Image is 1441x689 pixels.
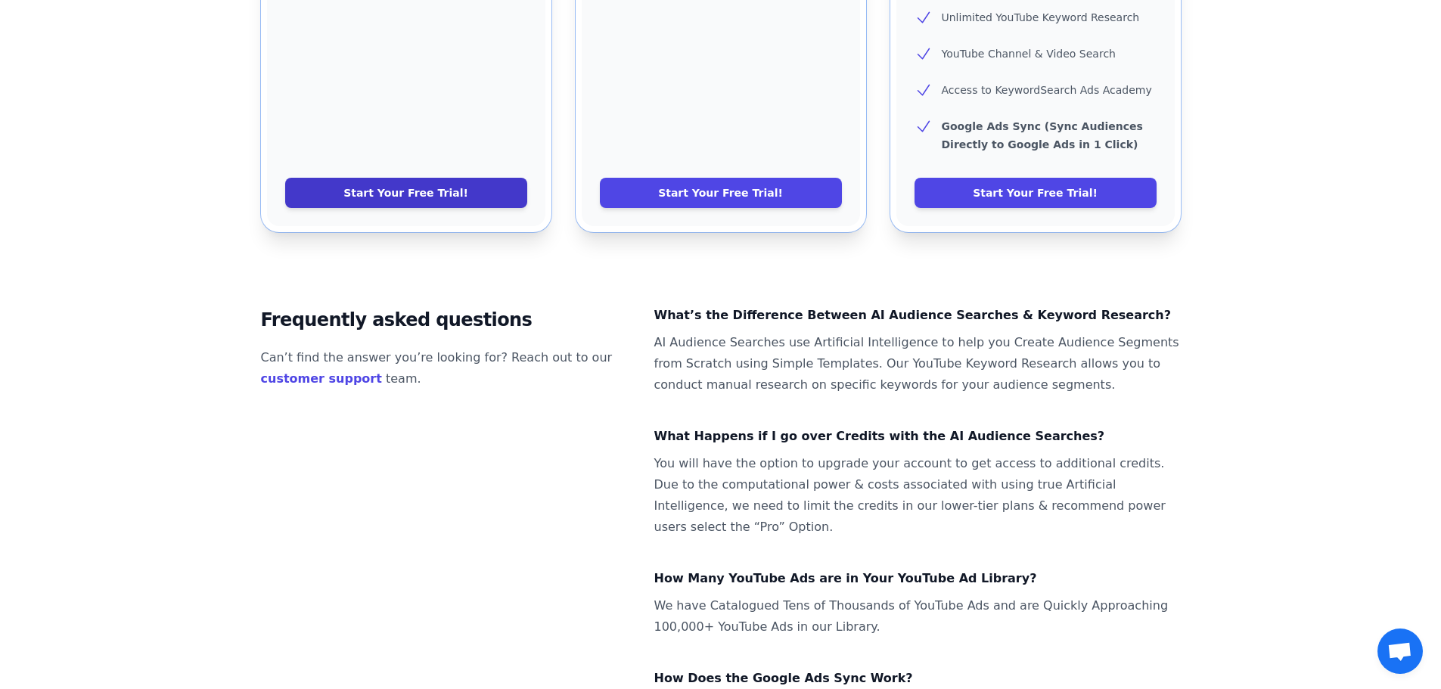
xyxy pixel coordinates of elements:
[654,426,1181,447] dt: What Happens if I go over Credits with the AI Audience Searches?
[942,11,1140,23] span: Unlimited YouTube Keyword Research
[942,84,1152,96] span: Access to KeywordSearch Ads Academy
[942,48,1116,60] span: YouTube Channel & Video Search
[654,595,1181,638] dd: We have Catalogued Tens of Thousands of YouTube Ads and are Quickly Approaching 100,000+ YouTube ...
[654,332,1181,396] dd: AI Audience Searches use Artificial Intelligence to help you Create Audience Segments from Scratc...
[285,178,527,208] a: Start Your Free Trial!
[654,568,1181,589] dt: How Many YouTube Ads are in Your YouTube Ad Library?
[654,668,1181,689] dt: How Does the Google Ads Sync Work?
[261,347,630,390] p: Can’t find the answer you’re looking for? Reach out to our team.
[261,371,382,386] a: customer support
[654,453,1181,538] dd: You will have the option to upgrade your account to get access to additional credits. Due to the ...
[600,178,842,208] a: Start Your Free Trial!
[915,178,1157,208] a: Start Your Free Trial!
[1377,628,1423,674] div: Open chat
[261,305,630,335] h2: Frequently asked questions
[942,120,1143,151] b: Google Ads Sync (Sync Audiences Directly to Google Ads in 1 Click)
[654,305,1181,326] dt: What’s the Difference Between AI Audience Searches & Keyword Research?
